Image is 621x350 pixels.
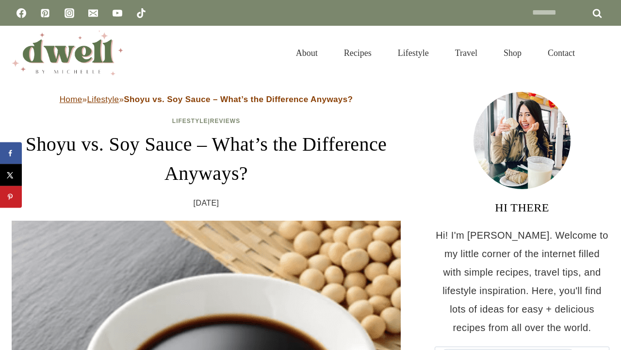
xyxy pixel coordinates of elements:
button: View Search Form [593,45,609,61]
a: Lifestyle [172,118,208,124]
a: Home [60,95,82,104]
h3: HI THERE [435,199,609,216]
a: Lifestyle [87,95,119,104]
img: DWELL by michelle [12,31,123,75]
a: Shop [490,36,535,70]
a: Email [83,3,103,23]
p: Hi! I'm [PERSON_NAME]. Welcome to my little corner of the internet filled with simple recipes, tr... [435,226,609,337]
a: TikTok [131,3,151,23]
span: » » [60,95,353,104]
strong: Shoyu vs. Soy Sauce – What’s the Difference Anyways? [124,95,353,104]
a: Contact [535,36,588,70]
a: Travel [442,36,490,70]
nav: Primary Navigation [283,36,588,70]
a: YouTube [108,3,127,23]
h1: Shoyu vs. Soy Sauce – What’s the Difference Anyways? [12,130,401,188]
a: Instagram [60,3,79,23]
a: Reviews [210,118,240,124]
a: Pinterest [35,3,55,23]
a: Recipes [331,36,385,70]
a: About [283,36,331,70]
time: [DATE] [194,196,219,210]
a: Facebook [12,3,31,23]
span: | [172,118,240,124]
a: Lifestyle [385,36,442,70]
